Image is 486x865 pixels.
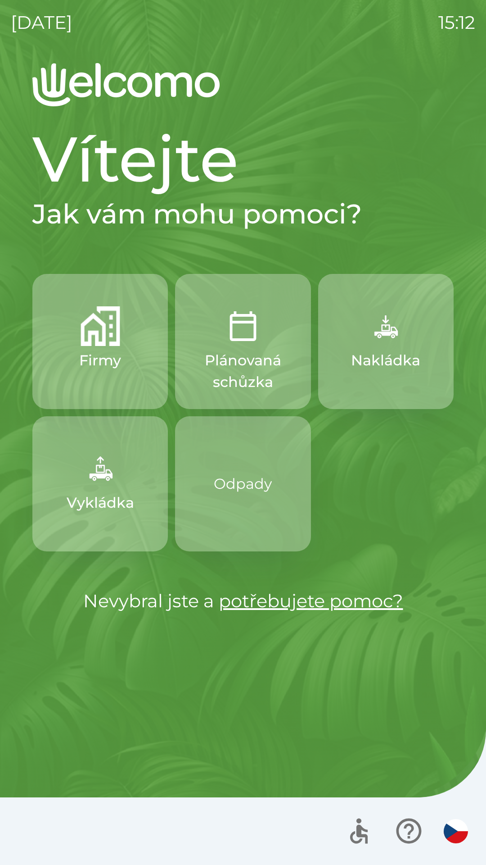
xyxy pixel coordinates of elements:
button: Nakládka [318,274,454,409]
p: Plánovaná schůzka [197,350,289,393]
img: cs flag [444,819,468,843]
button: Odpady [175,416,310,551]
img: Logo [32,63,454,106]
button: Firmy [32,274,168,409]
img: f13ba18a-b211-450c-abe6-f0da78179e0f.png [366,306,405,346]
p: 15:12 [438,9,475,36]
h2: Jak vám mohu pomoci? [32,197,454,231]
img: 122be468-0449-4234-a4e4-f2ffd399f15f.png [81,306,120,346]
h1: Vítejte [32,121,454,197]
p: Nakládka [351,350,420,371]
p: [DATE] [11,9,72,36]
a: potřebujete pomoc? [219,590,403,612]
button: Plánovaná schůzka [175,274,310,409]
p: Firmy [79,350,121,371]
button: Vykládka [32,416,168,551]
p: Odpady [214,473,272,495]
img: 8604b6e8-2b92-4852-858d-af93d6db5933.png [223,306,263,346]
p: Vykládka [67,492,134,514]
img: 9bcc2a63-ae21-4efc-9540-ae7b1995d7f3.png [81,449,120,488]
p: Nevybral jste a [32,587,454,615]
